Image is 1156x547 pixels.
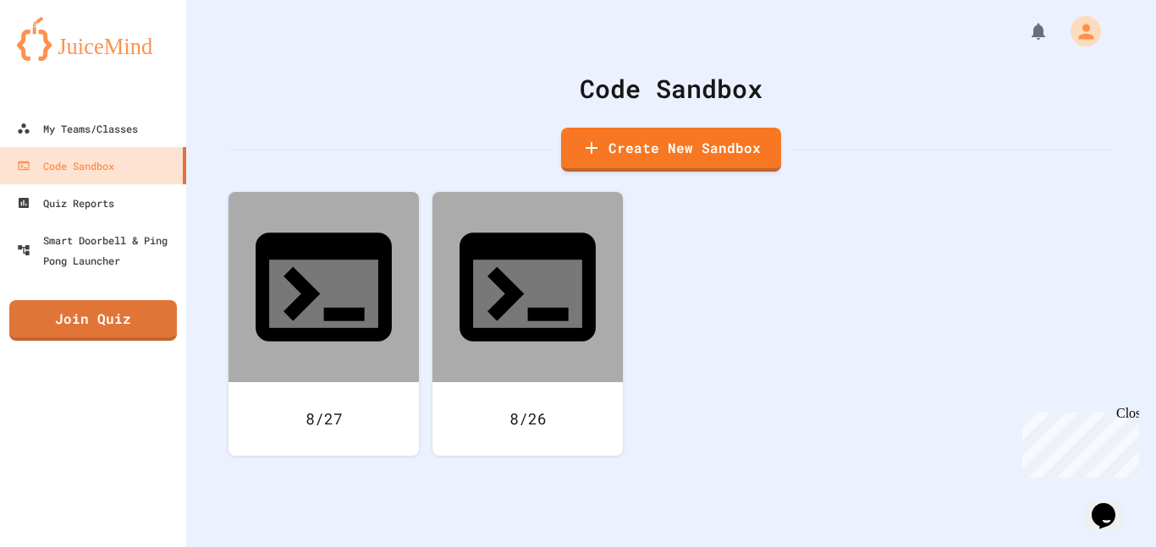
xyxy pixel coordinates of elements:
[17,118,138,139] div: My Teams/Classes
[561,128,781,172] a: Create New Sandbox
[228,69,1114,107] div: Code Sandbox
[1016,406,1139,478] iframe: chat widget
[997,17,1053,46] div: My Notifications
[9,300,177,341] a: Join Quiz
[1085,479,1139,530] iframe: chat widget
[228,382,419,456] div: 8/27
[7,7,117,107] div: Chat with us now!Close
[432,382,623,456] div: 8/26
[1053,12,1105,51] div: My Account
[17,193,114,213] div: Quiz Reports
[17,230,179,271] div: Smart Doorbell & Ping Pong Launcher
[17,156,114,176] div: Code Sandbox
[17,17,169,61] img: logo-orange.svg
